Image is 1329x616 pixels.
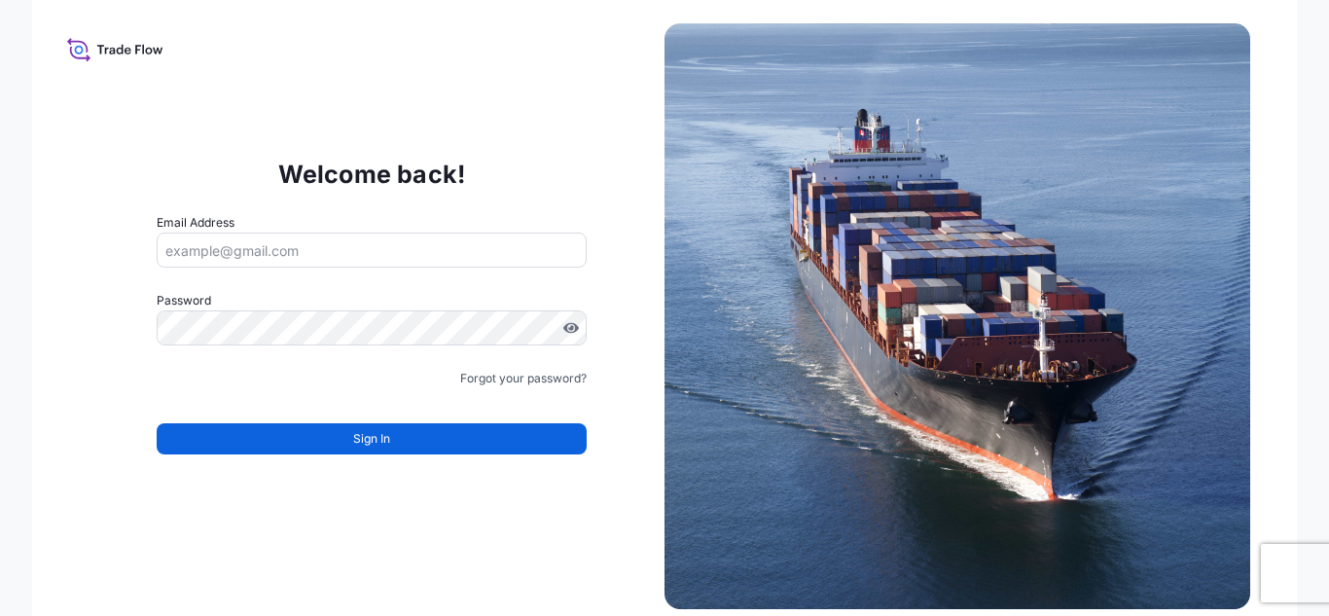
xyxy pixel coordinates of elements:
span: Sign In [353,429,390,449]
label: Email Address [157,213,234,233]
button: Show password [563,320,579,336]
img: Ship illustration [664,23,1250,609]
button: Sign In [157,423,587,454]
label: Password [157,291,587,310]
input: example@gmail.com [157,233,587,268]
a: Forgot your password? [460,369,587,388]
p: Welcome back! [278,159,466,190]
